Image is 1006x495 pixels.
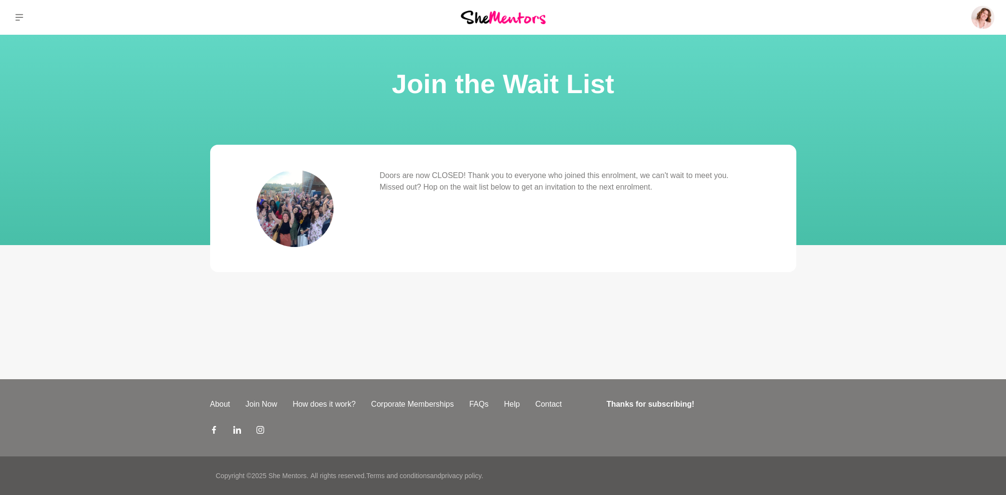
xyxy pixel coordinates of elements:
img: Amanda Greenman [971,6,994,29]
a: Facebook [210,426,218,437]
p: Doors are now CLOSED! Thank you to everyone who joined this enrolment, we can't wait to meet you.... [380,170,750,193]
h1: Join the Wait List [12,66,994,102]
a: Terms and conditions [366,472,430,480]
a: Corporate Memberships [363,399,462,410]
p: All rights reserved. and . [310,471,483,481]
a: FAQs [461,399,496,410]
p: Copyright © 2025 She Mentors . [216,471,309,481]
a: privacy policy [442,472,482,480]
a: Help [496,399,527,410]
a: LinkedIn [233,426,241,437]
a: How does it work? [285,399,363,410]
img: She Mentors Logo [461,11,546,24]
a: Instagram [256,426,264,437]
a: About [202,399,238,410]
a: Contact [527,399,569,410]
h4: Thanks for subscribing! [606,399,790,410]
a: Join Now [238,399,285,410]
